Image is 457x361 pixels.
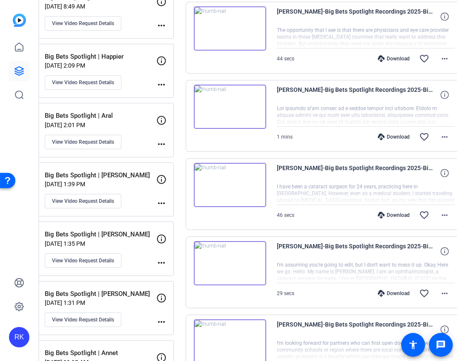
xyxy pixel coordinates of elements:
[45,299,156,306] p: [DATE] 1:31 PM
[374,212,414,219] div: Download
[194,85,266,129] img: thumb-nail
[440,210,450,220] mat-icon: more_horiz
[45,135,121,149] button: View Video Request Details
[45,52,162,62] p: Big Bets Spotlight | Happier
[45,122,156,128] p: [DATE] 2:01 PM
[52,139,114,145] span: View Video Request Details
[419,288,429,298] mat-icon: favorite_border
[45,230,162,239] p: Big Bets Spotlight | [PERSON_NAME]
[374,134,414,140] div: Download
[156,139,167,149] mat-icon: more_horiz
[277,134,293,140] span: 1 mins
[277,85,434,105] span: [PERSON_NAME]-Big Bets Spotlight Recordings 2025-Big Bets Spotlight - [PERSON_NAME]-1757623469503...
[419,210,429,220] mat-icon: favorite_border
[374,55,414,62] div: Download
[45,313,121,327] button: View Video Request Details
[277,241,434,262] span: [PERSON_NAME]-Big Bets Spotlight Recordings 2025-Big Bets Spotlight - [PERSON_NAME]-1757623091835...
[52,257,114,264] span: View Video Request Details
[156,317,167,327] mat-icon: more_horiz
[45,240,156,247] p: [DATE] 1:35 PM
[277,56,294,62] span: 44 secs
[436,340,446,350] mat-icon: message
[45,289,162,299] p: Big Bets Spotlight | [PERSON_NAME]
[45,253,121,268] button: View Video Request Details
[45,16,121,31] button: View Video Request Details
[277,6,434,27] span: [PERSON_NAME]-Big Bets Spotlight Recordings 2025-Big Bets Spotlight - [PERSON_NAME]-1757624058275...
[45,171,162,180] p: Big Bets Spotlight | [PERSON_NAME]
[374,290,414,297] div: Download
[52,198,114,205] span: View Video Request Details
[194,163,266,207] img: thumb-nail
[440,54,450,64] mat-icon: more_horiz
[408,340,418,350] mat-icon: accessibility
[52,20,114,27] span: View Video Request Details
[277,163,434,183] span: [PERSON_NAME]-Big Bets Spotlight Recordings 2025-Big Bets Spotlight - [PERSON_NAME]-1757623317512...
[194,6,266,51] img: thumb-nail
[194,241,266,285] img: thumb-nail
[156,258,167,268] mat-icon: more_horiz
[156,80,167,90] mat-icon: more_horiz
[45,348,162,358] p: Big Bets Spotlight | Annet
[419,132,429,142] mat-icon: favorite_border
[156,20,167,31] mat-icon: more_horiz
[440,132,450,142] mat-icon: more_horiz
[277,212,294,218] span: 46 secs
[277,290,294,296] span: 29 secs
[419,54,429,64] mat-icon: favorite_border
[156,198,167,208] mat-icon: more_horiz
[45,111,162,121] p: Big Bets Spotlight | Aral
[440,288,450,298] mat-icon: more_horiz
[52,316,114,323] span: View Video Request Details
[45,62,156,69] p: [DATE] 2:09 PM
[13,14,26,27] img: blue-gradient.svg
[277,319,434,340] span: [PERSON_NAME]-Big Bets Spotlight Recordings 2025-Big bets Spotlight - Anil-1757333898352-webcam
[52,79,114,86] span: View Video Request Details
[45,181,156,188] p: [DATE] 1:39 PM
[9,327,29,347] div: RK
[45,3,156,10] p: [DATE] 8:49 AM
[45,194,121,208] button: View Video Request Details
[45,75,121,90] button: View Video Request Details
